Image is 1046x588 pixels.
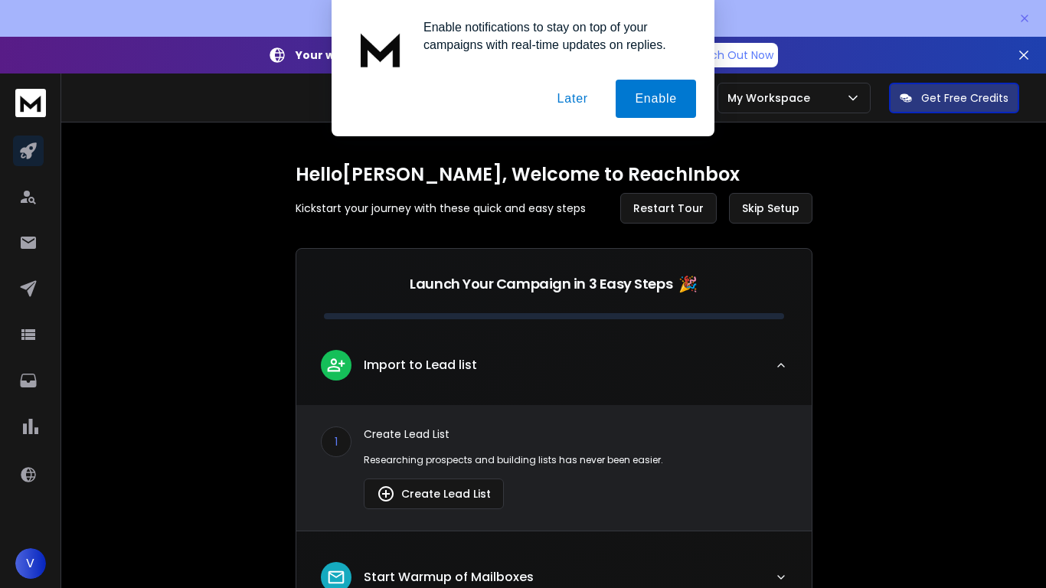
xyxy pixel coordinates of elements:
[364,426,787,442] p: Create Lead List
[678,273,698,295] span: 🎉
[296,162,812,187] h1: Hello [PERSON_NAME] , Welcome to ReachInbox
[350,18,411,80] img: notification icon
[411,18,696,54] div: Enable notifications to stay on top of your campaigns with real-time updates on replies.
[321,426,351,457] div: 1
[326,567,346,587] img: lead
[326,355,346,374] img: lead
[377,485,395,503] img: lead
[410,273,672,295] p: Launch Your Campaign in 3 Easy Steps
[364,479,504,509] button: Create Lead List
[538,80,606,118] button: Later
[364,454,787,466] p: Researching prospects and building lists has never been easier.
[616,80,696,118] button: Enable
[620,193,717,224] button: Restart Tour
[364,568,534,586] p: Start Warmup of Mailboxes
[364,356,477,374] p: Import to Lead list
[15,548,46,579] button: V
[296,201,586,216] p: Kickstart your journey with these quick and easy steps
[742,201,799,216] span: Skip Setup
[729,193,812,224] button: Skip Setup
[296,338,812,405] button: leadImport to Lead list
[296,405,812,531] div: leadImport to Lead list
